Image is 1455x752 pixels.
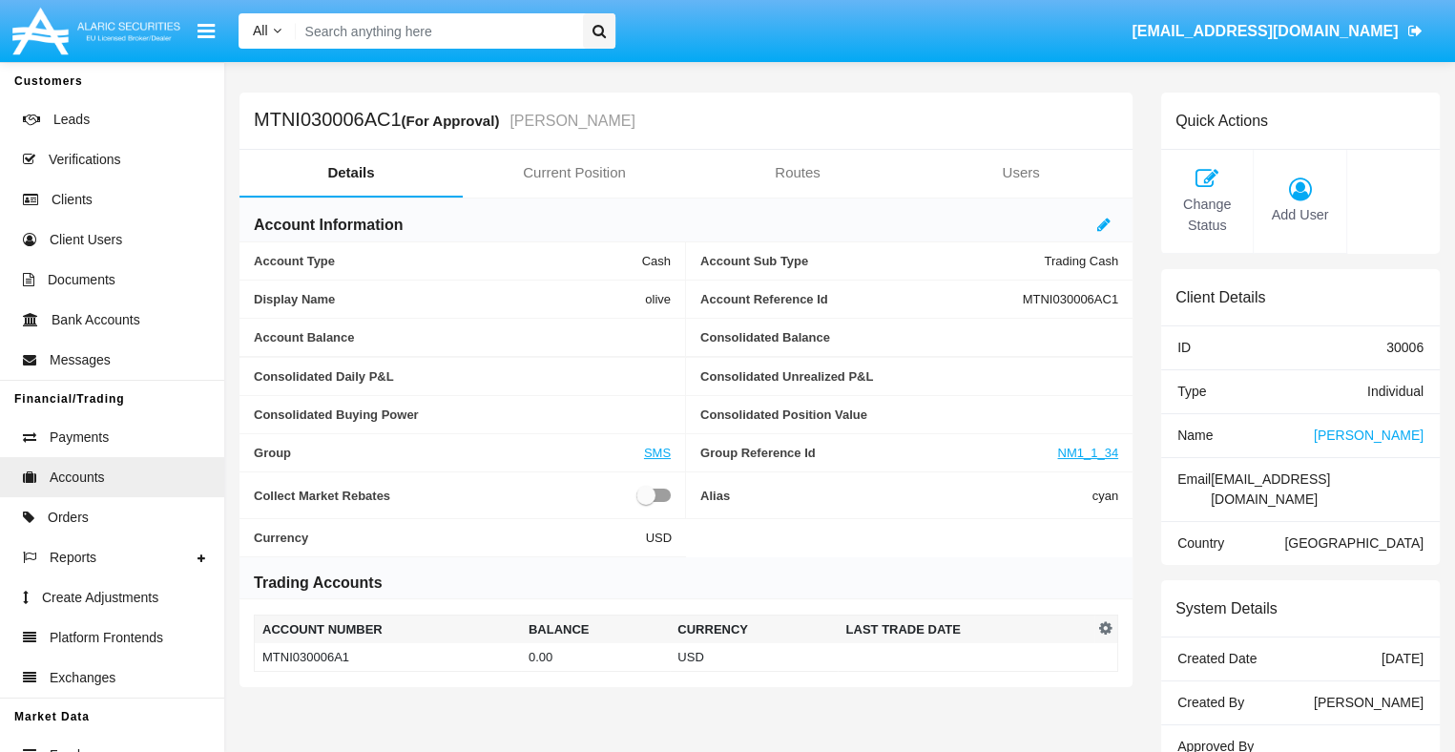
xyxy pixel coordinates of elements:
[296,13,576,49] input: Search
[1177,384,1206,399] span: Type
[1177,695,1244,710] span: Created By
[521,616,670,644] th: Balance
[642,254,671,268] span: Cash
[48,508,89,528] span: Orders
[1092,484,1118,507] span: cyan
[700,407,1118,422] span: Consolidated Position Value
[645,292,671,306] span: olive
[1177,651,1257,666] span: Created Date
[1314,695,1424,710] span: [PERSON_NAME]
[50,468,105,488] span: Accounts
[53,110,90,130] span: Leads
[463,150,686,196] a: Current Position
[700,254,1044,268] span: Account Sub Type
[670,616,838,644] th: Currency
[1175,288,1265,306] h6: Client Details
[49,150,120,170] span: Verifications
[42,588,158,608] span: Create Adjustments
[254,446,644,460] span: Group
[50,350,111,370] span: Messages
[254,573,383,594] h6: Trading Accounts
[50,548,96,568] span: Reports
[700,369,1118,384] span: Consolidated Unrealized P&L
[50,668,115,688] span: Exchanges
[1177,471,1211,487] span: Email
[700,330,1118,345] span: Consolidated Balance
[254,254,642,268] span: Account Type
[255,643,521,672] td: MTNI030006A1
[254,369,671,384] span: Consolidated Daily P&L
[1057,446,1118,460] a: NM1_1_34
[1386,340,1424,355] span: 30006
[255,616,521,644] th: Account Number
[50,230,122,250] span: Client Users
[10,3,183,59] img: Logo image
[909,150,1133,196] a: Users
[48,270,115,290] span: Documents
[1044,254,1118,268] span: Trading Cash
[686,150,909,196] a: Routes
[646,531,672,545] span: USD
[1263,205,1336,226] span: Add User
[1211,471,1330,507] span: [EMAIL_ADDRESS][DOMAIN_NAME]
[254,330,671,345] span: Account Balance
[1382,651,1424,666] span: [DATE]
[52,190,93,210] span: Clients
[253,23,268,38] span: All
[254,110,635,132] h5: MTNI030006AC1
[50,428,109,448] span: Payments
[254,215,403,236] h6: Account Information
[700,446,1057,460] span: Group Reference Id
[1132,23,1398,39] span: [EMAIL_ADDRESS][DOMAIN_NAME]
[239,21,296,41] a: All
[1023,292,1118,306] span: MTNI030006AC1
[700,292,1023,306] span: Account Reference Id
[1177,535,1224,551] span: Country
[254,292,645,306] span: Display Name
[50,628,163,648] span: Platform Frontends
[1367,384,1424,399] span: Individual
[838,616,1093,644] th: Last Trade Date
[52,310,140,330] span: Bank Accounts
[1123,5,1431,58] a: [EMAIL_ADDRESS][DOMAIN_NAME]
[1175,599,1278,617] h6: System Details
[1177,428,1213,443] span: Name
[1314,428,1424,443] span: [PERSON_NAME]
[254,407,671,422] span: Consolidated Buying Power
[402,110,506,132] div: (For Approval)
[1177,340,1191,355] span: ID
[1171,195,1243,236] span: Change Status
[239,150,463,196] a: Details
[254,484,636,507] span: Collect Market Rebates
[1175,112,1268,130] h6: Quick Actions
[254,531,646,545] span: Currency
[700,484,1092,507] span: Alias
[1284,535,1424,551] span: [GEOGRAPHIC_DATA]
[644,446,671,460] a: SMS
[505,114,635,129] small: [PERSON_NAME]
[670,643,838,672] td: USD
[521,643,670,672] td: 0.00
